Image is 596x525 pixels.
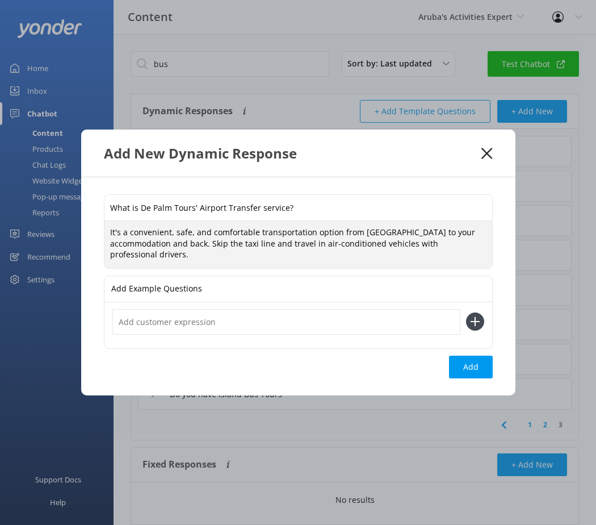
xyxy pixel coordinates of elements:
p: Add Example Questions [111,276,202,302]
input: Add customer expression [112,309,460,335]
button: Add [449,356,493,378]
textarea: It's a convenient, safe, and comfortable transportation option from [GEOGRAPHIC_DATA] to your acc... [104,221,492,268]
button: Close [481,148,492,159]
input: Type a new question... [104,195,492,220]
div: Add New Dynamic Response [104,144,482,163]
